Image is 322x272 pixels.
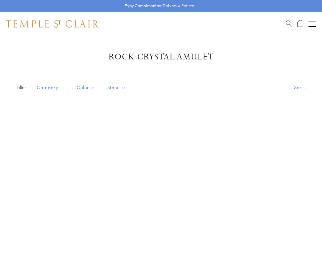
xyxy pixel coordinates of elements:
[309,20,316,28] button: Open navigation
[286,20,292,28] a: Search
[297,20,303,28] a: Open Shopping Bag
[125,3,194,9] p: Enjoy Complimentary Delivery & Returns
[32,81,69,94] button: Category
[6,20,99,28] img: Temple St. Clair
[15,51,307,62] h1: Rock Crystal Amulet
[34,84,69,91] span: Category
[74,84,100,91] span: Color
[103,81,131,94] button: Stone
[280,78,322,97] button: Show sort by
[72,81,100,94] button: Color
[104,84,131,91] span: Stone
